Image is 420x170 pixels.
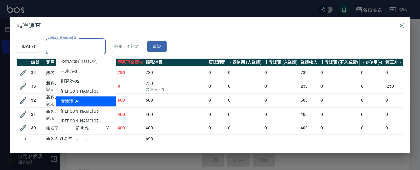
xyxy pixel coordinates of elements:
td: 600 [116,93,144,107]
button: 重設 [147,41,167,52]
td: 0 [360,93,384,107]
td: 600 [299,93,319,107]
td: 0 [384,93,413,107]
th: 卡券使用 (入業績) [227,59,263,66]
td: 29 [29,134,45,149]
td: 0 [227,134,263,149]
td: 0 [263,93,299,107]
th: 編號 [29,59,45,66]
td: 0 [384,122,413,134]
td: 新客人 姓名未設定 [45,107,75,122]
span: 公司名媛店 (無代號) [61,58,97,65]
span: 王萬成 -0 [61,68,77,75]
td: 0 [360,122,384,134]
td: 無名字 [45,66,75,79]
td: 許明雅 [75,122,105,134]
td: 400 [299,122,319,134]
td: 400 [116,122,144,134]
td: 0 [207,66,227,79]
td: 0 [263,79,299,93]
td: 0 [263,66,299,79]
td: 780 [299,66,319,79]
td: 780 [144,66,207,79]
td: 400 [116,107,144,122]
td: 0 [319,79,359,93]
td: 0 [263,134,299,149]
span: 劉冠伶 -02 [61,78,79,85]
td: 0 [263,122,299,134]
td: 0 [227,107,263,122]
td: 0 [207,93,227,107]
td: -690 [384,134,413,149]
td: Y [105,134,116,149]
td: 0 [384,66,413,79]
td: 690 [144,134,207,149]
td: 新客人 姓名未設定 [45,93,75,107]
td: 0 [360,134,384,149]
h2: 帳單速查 [10,17,410,34]
td: 0 [227,79,263,93]
span: [PERSON_NAME] -05 [61,108,99,114]
td: 0 [319,93,359,107]
td: 33 [29,79,45,93]
td: 0 [207,79,227,93]
td: 400 [144,107,207,122]
td: 0 [263,107,299,122]
td: 0 [319,107,359,122]
td: 30 [29,122,45,134]
th: 客戶 [45,59,75,66]
td: 0 [207,134,227,149]
button: 指定 [112,41,125,52]
td: 400 [144,122,207,134]
td: 0 [227,66,263,79]
td: 0 [384,107,413,122]
td: 0 [319,66,359,79]
td: 0 [360,79,384,93]
td: 250 [144,79,207,93]
td: 31 [29,107,45,122]
th: 服務消費 [144,59,207,66]
td: 0 [116,134,144,149]
td: 0 [360,107,384,122]
td: 0 [319,134,359,149]
td: 0 [319,122,359,134]
td: 0 [116,79,144,93]
td: 0 [227,122,263,134]
button: 不指定 [125,41,141,52]
th: 卡券使用(-) [360,59,384,66]
th: 第三方卡券(-) [384,59,413,66]
th: 卡券販賣 (不入業績) [319,59,359,66]
td: 新客人 姓名未設定 [45,79,75,93]
th: 卡券販賣 (入業績) [263,59,299,66]
td: 250 [299,79,319,93]
td: 600 [144,93,207,107]
button: [DATE] [17,41,40,52]
span: 葉沛琪 -04 [61,98,79,104]
td: 0 [227,93,263,107]
th: 營業現金應收 [116,59,144,66]
th: 業績收入 [299,59,319,66]
span: [PERSON_NAME] -07 [61,118,99,124]
td: -250 [384,79,413,93]
label: 服務人員姓名/編號 [50,36,76,40]
td: 34 [29,66,45,79]
td: 400 [299,107,319,122]
td: 無名字 [45,122,75,134]
td: 0 [207,107,227,122]
p: 含 舊有卡券 [146,87,205,92]
td: 780 [116,66,144,79]
td: 0 [360,66,384,79]
td: 0 [207,122,227,134]
span: [PERSON_NAME] -03 [61,88,99,94]
td: 新客人 姓名未設定 [45,134,75,149]
td: Y [105,122,116,134]
td: 690 [299,134,319,149]
th: 店販消費 [207,59,227,66]
td: 32 [29,93,45,107]
td: 葉沛琪 [75,134,105,149]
